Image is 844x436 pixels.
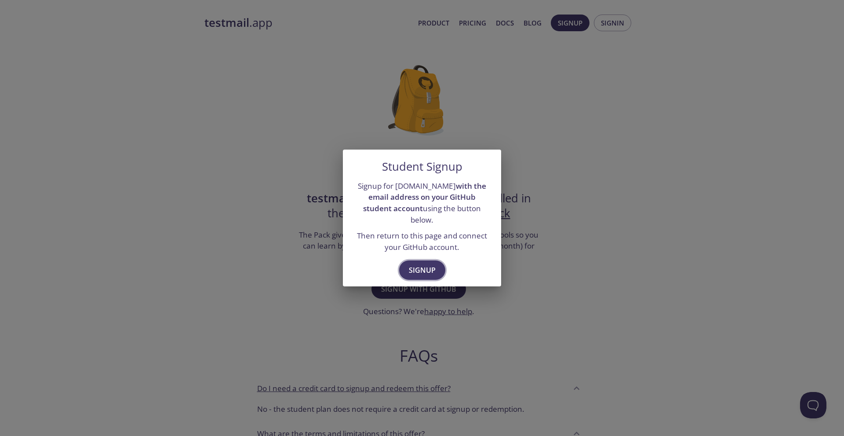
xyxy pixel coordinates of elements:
h5: Student Signup [382,160,462,173]
p: Then return to this page and connect your GitHub account. [353,230,491,253]
p: Signup for [DOMAIN_NAME] using the button below. [353,180,491,226]
strong: with the email address on your GitHub student account [363,181,486,213]
span: Signup [409,264,436,276]
button: Signup [399,260,445,280]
